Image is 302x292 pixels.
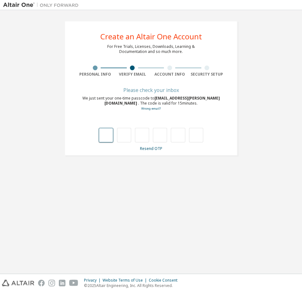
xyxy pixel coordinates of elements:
[107,44,195,54] div: For Free Trials, Licenses, Downloads, Learning & Documentation and so much more.
[3,2,82,8] img: Altair One
[2,280,34,286] img: altair_logo.svg
[69,280,78,286] img: youtube.svg
[59,280,65,286] img: linkedin.svg
[114,72,151,77] div: Verify Email
[84,278,103,283] div: Privacy
[141,106,161,111] a: Go back to the registration form
[188,72,226,77] div: Security Setup
[76,88,226,92] div: Please check your inbox
[76,96,226,111] div: We just sent your one-time passcode to . The code is valid for 15 minutes.
[103,278,149,283] div: Website Terms of Use
[38,280,45,286] img: facebook.svg
[48,280,55,286] img: instagram.svg
[149,278,181,283] div: Cookie Consent
[76,72,114,77] div: Personal Info
[151,72,188,77] div: Account Info
[140,146,162,151] a: Resend OTP
[100,33,202,40] div: Create an Altair One Account
[104,95,220,106] span: [EMAIL_ADDRESS][PERSON_NAME][DOMAIN_NAME]
[84,283,181,288] p: © 2025 Altair Engineering, Inc. All Rights Reserved.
